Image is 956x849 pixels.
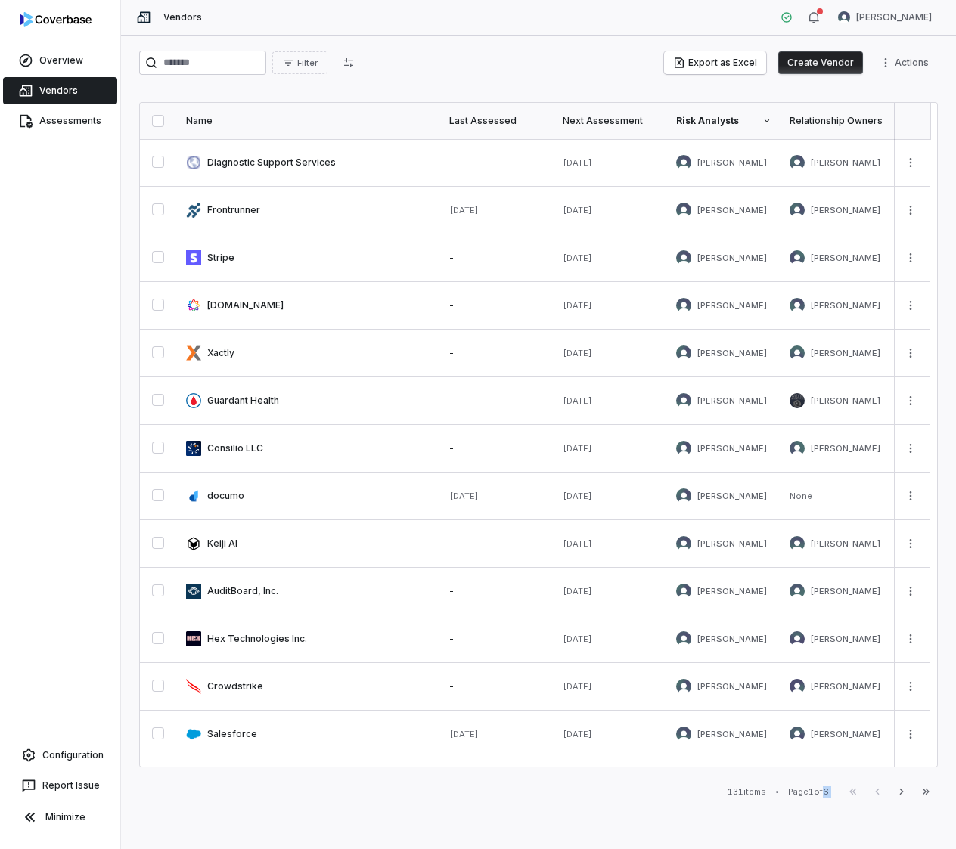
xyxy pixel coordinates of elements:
[563,157,592,168] span: [DATE]
[790,727,805,742] img: Prasanth Salla avatar
[811,157,880,169] span: [PERSON_NAME]
[899,246,923,269] button: More actions
[449,729,479,739] span: [DATE]
[6,772,114,799] button: Report Issue
[6,742,114,769] a: Configuration
[676,203,691,218] img: Jesse Nord avatar
[811,205,880,216] span: [PERSON_NAME]
[676,584,691,599] img: Arun Muthu avatar
[440,663,554,711] td: -
[563,348,592,358] span: [DATE]
[3,107,117,135] a: Assessments
[790,584,805,599] img: Sabrina Charan avatar
[676,298,691,313] img: Jesse Nord avatar
[790,536,805,551] img: Nicole Zhang avatar
[811,300,880,311] span: [PERSON_NAME]
[697,395,767,407] span: [PERSON_NAME]
[899,485,923,507] button: More actions
[775,786,779,797] div: •
[676,250,691,265] img: Jesse Nord avatar
[790,250,805,265] img: Casey McFarland avatar
[697,253,767,264] span: [PERSON_NAME]
[697,443,767,454] span: [PERSON_NAME]
[811,253,880,264] span: [PERSON_NAME]
[697,586,767,597] span: [PERSON_NAME]
[811,586,880,597] span: [PERSON_NAME]
[676,631,691,646] img: Jesse Nord avatar
[563,538,592,549] span: [DATE]
[440,425,554,473] td: -
[440,139,554,187] td: -
[676,115,771,127] div: Risk Analysts
[440,234,554,282] td: -
[788,786,829,798] div: Page 1 of 6
[563,115,658,127] div: Next Assessment
[449,491,479,501] span: [DATE]
[811,681,880,693] span: [PERSON_NAME]
[697,538,767,550] span: [PERSON_NAME]
[3,77,117,104] a: Vendors
[39,54,83,67] span: Overview
[790,298,805,313] img: Grant Weinberg avatar
[3,47,117,74] a: Overview
[449,205,479,215] span: [DATE]
[186,115,431,127] div: Name
[899,627,923,650] button: More actions
[440,758,554,806] td: -
[676,536,691,551] img: Jesse Nord avatar
[440,568,554,615] td: -
[6,802,114,832] button: Minimize
[790,345,805,361] img: Tom Kluczynski avatar
[899,151,923,174] button: More actions
[39,115,101,127] span: Assessments
[563,491,592,501] span: [DATE]
[676,345,691,361] img: Arun Muthu avatar
[297,57,318,69] span: Filter
[676,441,691,456] img: Arun Muthu avatar
[811,538,880,550] span: [PERSON_NAME]
[440,377,554,425] td: -
[728,786,766,798] div: 131 items
[899,199,923,222] button: More actions
[875,51,938,74] button: More actions
[697,491,767,502] span: [PERSON_NAME]
[811,348,880,359] span: [PERSON_NAME]
[829,6,941,29] button: Jesse Nord avatar[PERSON_NAME]
[790,203,805,218] img: Eddie Tan avatar
[676,679,691,694] img: Arun Muthu avatar
[440,615,554,663] td: -
[440,330,554,377] td: -
[899,342,923,364] button: More actions
[697,157,767,169] span: [PERSON_NAME]
[811,443,880,454] span: [PERSON_NAME]
[45,811,85,823] span: Minimize
[697,205,767,216] span: [PERSON_NAME]
[42,779,100,792] span: Report Issue
[676,393,691,408] img: Jesse Nord avatar
[790,679,805,694] img: Michael Shannon avatar
[697,634,767,645] span: [PERSON_NAME]
[563,253,592,263] span: [DATE]
[811,634,880,645] span: [PERSON_NAME]
[697,300,767,311] span: [PERSON_NAME]
[697,681,767,693] span: [PERSON_NAME]
[899,532,923,555] button: More actions
[563,205,592,215] span: [DATE]
[664,51,766,74] button: Export as Excel
[676,727,691,742] img: Jesse Nord avatar
[163,11,202,23] span: Vendors
[856,11,932,23] span: [PERSON_NAME]
[790,155,805,170] img: Jules Robertson avatar
[811,395,880,407] span: [PERSON_NAME]
[20,12,92,27] img: logo-D7KZi-bG.svg
[563,634,592,644] span: [DATE]
[838,11,850,23] img: Jesse Nord avatar
[563,586,592,596] span: [DATE]
[899,675,923,698] button: More actions
[563,300,592,311] span: [DATE]
[676,155,691,170] img: Jesse Nord avatar
[899,437,923,460] button: More actions
[811,729,880,740] span: [PERSON_NAME]
[899,294,923,317] button: More actions
[790,441,805,456] img: Mark Eldridge avatar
